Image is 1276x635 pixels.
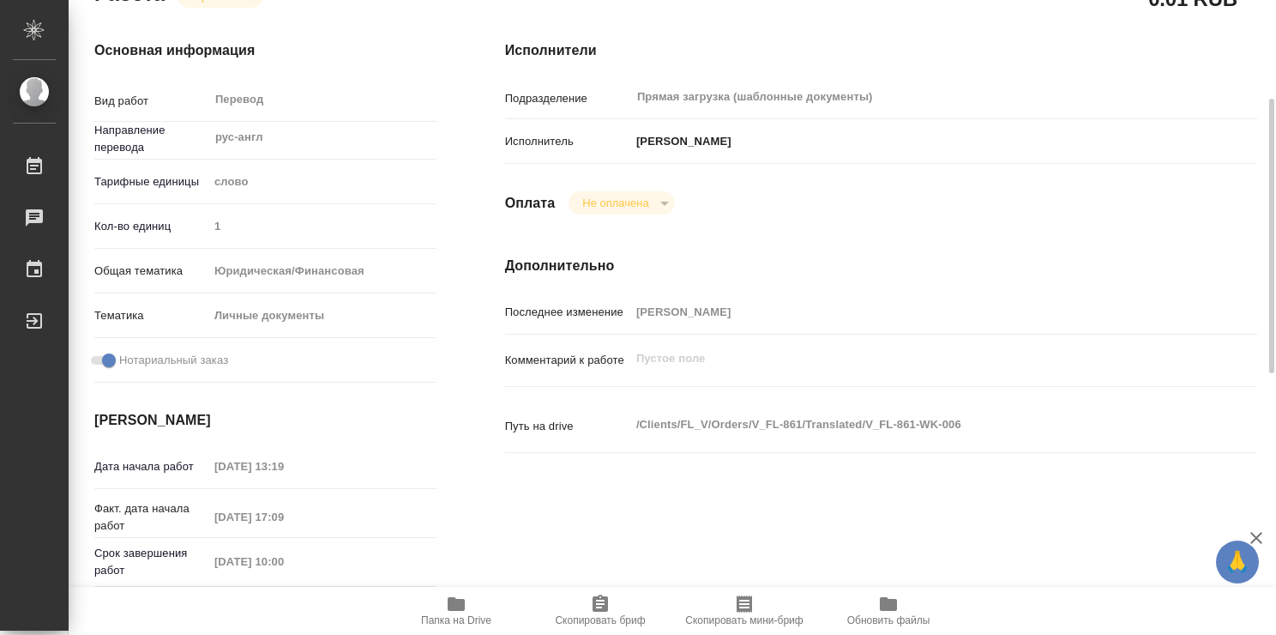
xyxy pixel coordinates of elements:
[505,193,556,214] h4: Оплата
[672,587,816,635] button: Скопировать мини-бриф
[630,133,731,150] p: [PERSON_NAME]
[505,90,630,107] p: Подразделение
[555,614,645,626] span: Скопировать бриф
[528,587,672,635] button: Скопировать бриф
[685,614,803,626] span: Скопировать мини-бриф
[505,304,630,321] p: Последнее изменение
[94,458,208,475] p: Дата начала работ
[847,614,930,626] span: Обновить файлы
[505,256,1257,276] h4: Дополнительно
[94,40,436,61] h4: Основная информация
[94,263,208,280] p: Общая тематика
[208,167,436,197] div: слово
[208,301,436,330] div: Личные документы
[505,133,630,150] p: Исполнитель
[208,214,436,239] input: Пустое поле
[1223,544,1252,580] span: 🙏
[94,93,208,110] p: Вид работ
[94,122,208,156] p: Направление перевода
[119,352,228,369] span: Нотариальный заказ
[1216,541,1259,584] button: 🙏
[94,545,208,579] p: Срок завершения работ
[505,418,630,435] p: Путь на drive
[208,505,358,529] input: Пустое поле
[505,352,630,369] p: Комментарий к работе
[208,549,358,574] input: Пустое поле
[94,173,208,190] p: Тарифные единицы
[94,218,208,235] p: Кол-во единиц
[816,587,960,635] button: Обновить файлы
[94,500,208,535] p: Факт. дата начала работ
[505,40,1257,61] h4: Исполнители
[384,587,528,635] button: Папка на Drive
[577,196,653,210] button: Не оплачена
[208,257,436,286] div: Юридическая/Финансовая
[630,299,1195,324] input: Пустое поле
[208,454,358,479] input: Пустое поле
[94,307,208,324] p: Тематика
[94,410,436,431] h4: [PERSON_NAME]
[569,191,674,215] div: В работе
[630,410,1195,439] textarea: /Clients/FL_V/Orders/V_FL-861/Translated/V_FL-861-WK-006
[421,614,491,626] span: Папка на Drive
